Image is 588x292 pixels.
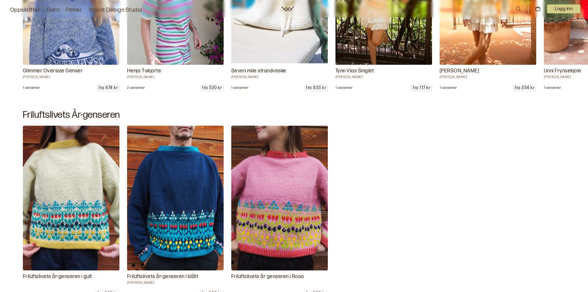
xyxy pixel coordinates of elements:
p: 1 varianter [440,86,457,90]
p: [PERSON_NAME] [440,75,536,79]
a: Garn [47,6,59,15]
p: 1 varianter [23,86,40,90]
p: fra 520 kr [201,85,223,91]
h2: Friluftslivets År-genseren [23,109,565,121]
p: Seven mile strandveske [231,67,328,75]
p: [PERSON_NAME] [23,75,119,79]
p: 1 varianter [231,86,248,90]
p: [PERSON_NAME] [231,75,328,79]
p: Logg inn [547,4,580,13]
a: Pinner [66,6,82,15]
p: Friluftslivets år-genseren i gult [23,273,119,281]
p: 2 varianter [127,86,145,90]
button: User dropdown [547,4,580,13]
p: Friluftslivets år genseren i Rosa [231,273,328,281]
p: 1 varianter [544,86,561,90]
p: [PERSON_NAME] [127,75,224,79]
p: fra 833 kr [305,85,328,91]
p: fra 117 kr [411,85,432,91]
a: Oppskrifter [10,6,40,15]
a: Woolit Design Studio [89,6,142,15]
img: Friluftslivgenseren Genseren består av de mange fine fargene du kan finne ute på tur, i form av b... [231,126,328,270]
p: [PERSON_NAME] [335,75,432,79]
p: fra 874 kr [97,85,119,91]
p: fra 234 kr [513,85,536,91]
p: Friluftslivets år-genseren i blått [127,273,224,281]
img: Anna Spjelkavik Friluftslivgenseren Genseren består av de mange fine fargene du kan finne ute på ... [127,126,224,270]
p: Henja T-skjorte [127,67,224,75]
p: 1 varianter [335,86,353,90]
p: [PERSON_NAME] [440,67,536,75]
p: [PERSON_NAME] [127,281,224,285]
p: Glimmer Oversize Genser [23,67,119,75]
img: Genseren består av de mange fine fargene du kan finne ute på tur, i form av blomster, planter og ... [23,126,119,270]
p: Tynn Vias Singlet [335,67,432,75]
a: Woolit [281,6,294,11]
